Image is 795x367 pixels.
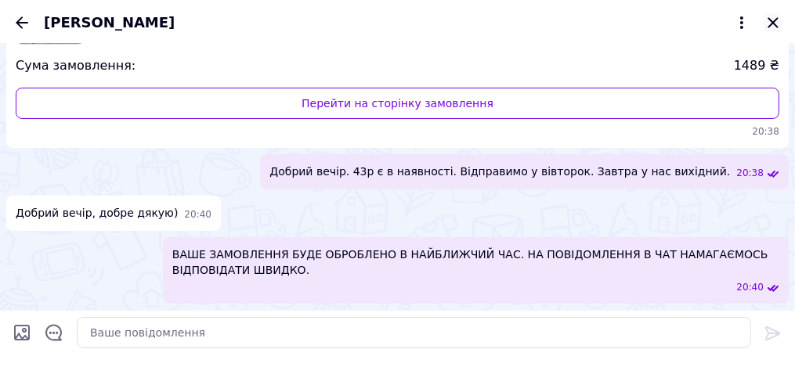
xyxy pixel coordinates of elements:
[172,246,779,278] span: ВАШЕ ЗАМОВЛЕННЯ БУДЕ ОБРОБЛЕНО В НАЙБЛИЖЧИЙ ЧАС. НА ПОВІДОМЛЕННЯ В ЧАТ НАМАГАЄМОСЬ ВІДПОВІДАТИ ШВ...
[44,322,64,343] button: Відкрити шаблони відповідей
[16,125,779,139] span: 20:38 12.10.2025
[734,57,779,75] span: 1489 ₴
[764,13,782,32] button: Закрити
[736,281,764,294] span: 20:40 12.10.2025
[16,205,178,221] span: Добрий вечір, добре дякую)
[44,13,175,33] span: [PERSON_NAME]
[16,57,136,75] span: Сума замовлення:
[184,208,211,221] span: 20:40 12.10.2025
[16,88,779,119] a: Перейти на сторінку замовлення
[44,13,751,33] button: [PERSON_NAME]
[736,167,764,180] span: 20:38 12.10.2025
[269,164,730,180] span: Добрий вечір. 43р є в наявності. Відправимо у вівторок. Завтра у нас вихідний.
[13,13,31,32] button: Назад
